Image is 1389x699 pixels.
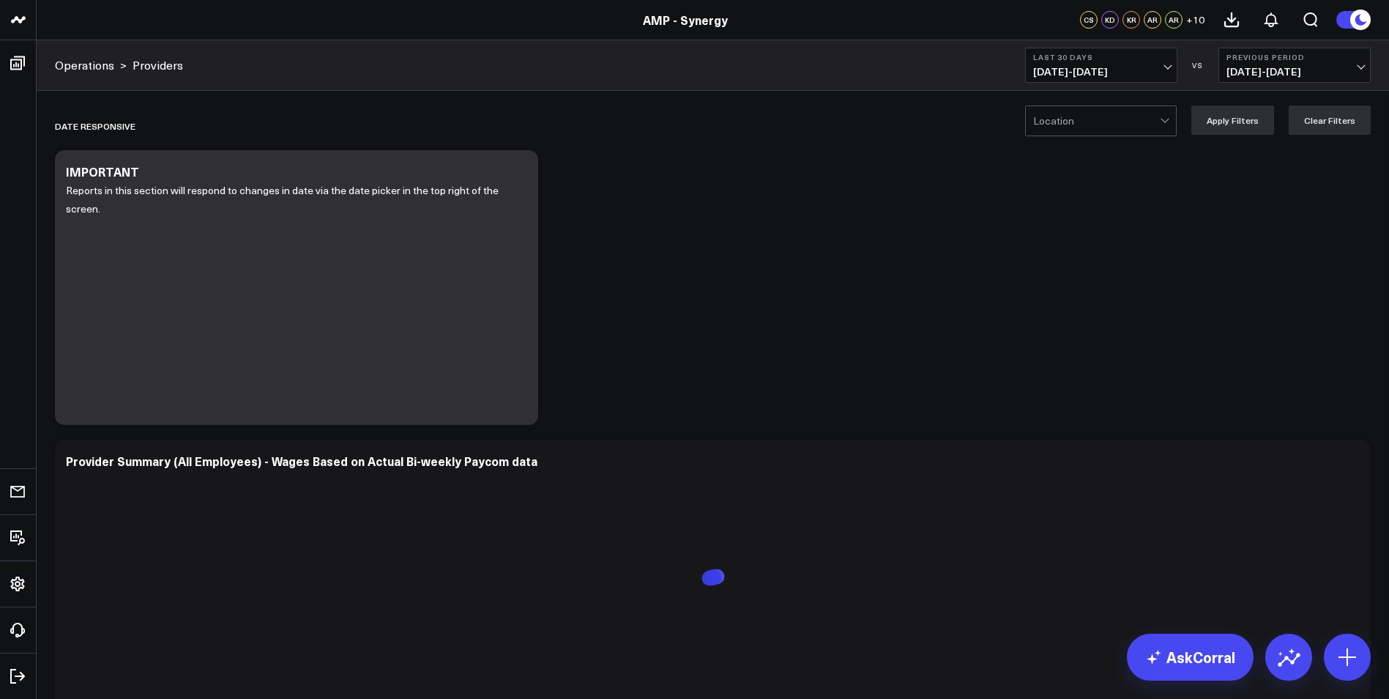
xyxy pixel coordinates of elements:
div: Reports in this section will respond to changes in date via the date picker in the top right of t... [66,182,527,410]
a: AMP - Synergy [643,12,728,28]
span: + 10 [1186,15,1204,25]
b: Previous Period [1226,53,1363,62]
b: Last 30 Days [1033,53,1169,62]
span: [DATE] - [DATE] [1033,66,1169,78]
div: CS [1080,11,1098,29]
span: [DATE] - [DATE] [1226,66,1363,78]
div: Date Responsive [55,109,135,143]
div: AR [1165,11,1183,29]
a: Providers [133,57,183,73]
div: IMPORTANT [66,163,139,180]
a: Operations [55,57,114,73]
button: Last 30 Days[DATE]-[DATE] [1025,48,1177,83]
div: Provider Summary (All Employees) - Wages Based on Actual Bi-weekly Paycom data [66,453,537,469]
button: +10 [1186,11,1204,29]
div: AR [1144,11,1161,29]
div: > [55,57,127,73]
div: KR [1122,11,1140,29]
div: KD [1101,11,1119,29]
button: Clear Filters [1289,106,1371,135]
div: VS [1185,61,1211,70]
a: AskCorral [1127,634,1254,681]
button: Apply Filters [1191,106,1274,135]
button: Previous Period[DATE]-[DATE] [1218,48,1371,83]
